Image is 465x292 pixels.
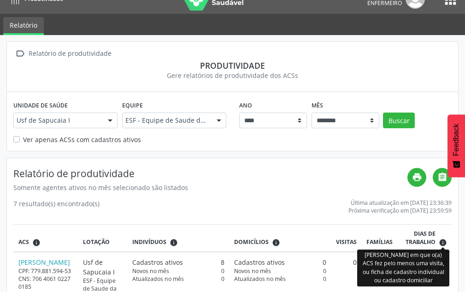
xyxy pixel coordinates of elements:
[452,124,460,156] span: Feedback
[234,238,269,246] span: Domicílios
[272,238,280,247] i: <div class="text-left"> <div> <strong>Cadastros ativos:</strong> Cadastros que estão vinculados a...
[331,225,361,252] th: Visitas
[312,98,323,113] label: Mês
[447,114,465,177] button: Feedback - Mostrar pesquisa
[27,47,113,60] div: Relatório de produtividade
[132,275,224,283] div: 0
[348,207,452,215] div: Próxima verificação em [DATE] 23:59:59
[13,71,452,80] div: Gere relatórios de produtividade dos ACSs
[234,267,271,275] span: Novos no mês
[13,47,27,60] i: 
[234,267,326,275] div: 0
[122,98,143,113] label: Equipe
[361,225,397,252] th: Famílias
[239,98,252,113] label: Ano
[383,113,415,128] button: Buscar
[23,135,141,144] label: Ver apenas ACSs com cadastros ativos
[437,172,447,182] i: 
[132,238,166,246] span: Indivíduos
[132,257,183,267] span: Cadastros ativos
[18,267,73,275] div: CPF: 779.881.594-53
[407,168,426,187] a: print
[13,199,100,215] div: 7 resultado(s) encontrado(s)
[18,258,70,267] a: [PERSON_NAME]
[132,257,224,267] div: 8
[13,60,452,71] div: Produtividade
[402,230,436,247] span: Dias de trabalho
[132,275,184,283] span: Atualizados no mês
[234,257,285,267] span: Cadastros ativos
[13,98,68,113] label: Unidade de saúde
[13,47,113,60] a:  Relatório de produtividade
[348,199,452,207] div: Última atualização em [DATE] 23:36:39
[3,17,44,35] a: Relatório
[234,275,326,283] div: 0
[234,257,326,267] div: 0
[132,267,224,275] div: 0
[13,168,407,179] h4: Relatório de produtividade
[357,250,449,287] div: [PERSON_NAME] em que o(a) ACS fez pelo menos uma visita, ou ficha de cadastro individual ou cadas...
[234,275,286,283] span: Atualizados no mês
[18,238,29,246] span: ACS
[32,238,41,247] i: ACSs que estiveram vinculados a uma UBS neste período, mesmo sem produtividade.
[433,168,452,187] a: 
[13,183,407,192] div: Somente agentes ativos no mês selecionado são listados
[78,225,127,252] th: Lotação
[170,238,178,247] i: <div class="text-left"> <div> <strong>Cadastros ativos:</strong> Cadastros que estão vinculados a...
[17,116,99,125] span: Usf de Sapucaia I
[125,116,207,125] span: ESF - Equipe de Saude da Familia - INE: 0000148784
[412,172,422,182] i: print
[132,267,169,275] span: Novos no mês
[18,275,73,291] div: CNS: 706 4061 0227 0185
[439,238,447,247] i: info
[83,257,123,277] div: Usf de Sapucaia I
